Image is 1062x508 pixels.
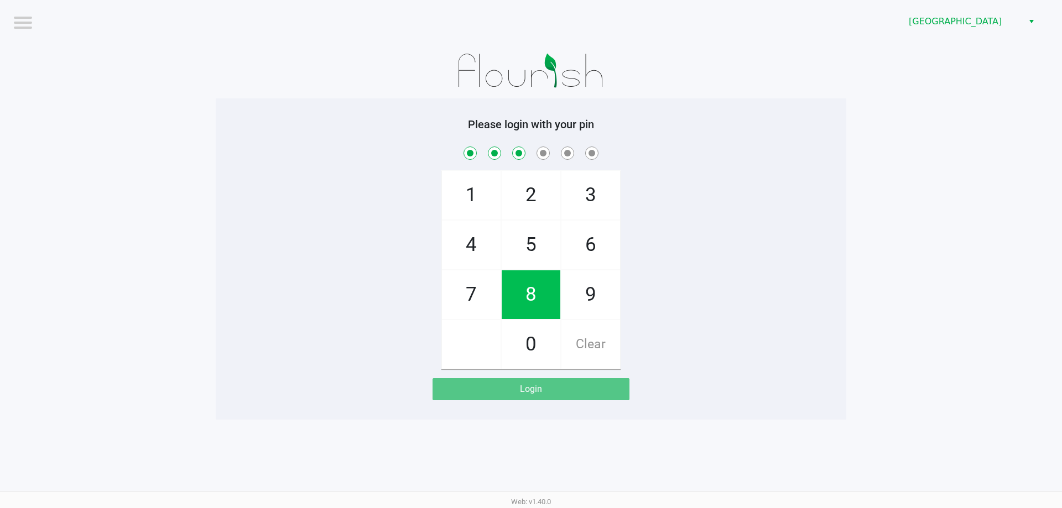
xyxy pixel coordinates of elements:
span: 6 [561,221,620,269]
span: Clear [561,320,620,369]
span: 7 [442,270,501,319]
span: 8 [502,270,560,319]
span: 0 [502,320,560,369]
span: 4 [442,221,501,269]
span: 9 [561,270,620,319]
h5: Please login with your pin [224,118,838,131]
span: 5 [502,221,560,269]
span: 2 [502,171,560,219]
span: [GEOGRAPHIC_DATA] [909,15,1017,28]
span: Web: v1.40.0 [511,497,551,506]
span: 3 [561,171,620,219]
span: 1 [442,171,501,219]
button: Select [1023,12,1039,32]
